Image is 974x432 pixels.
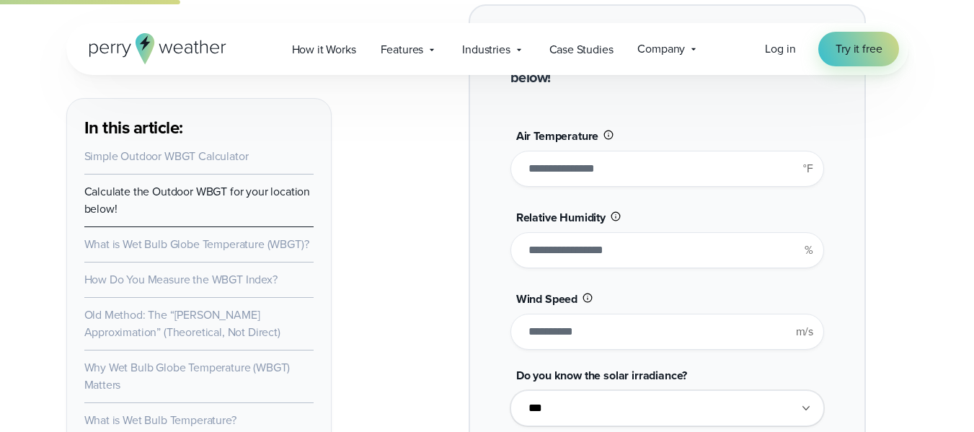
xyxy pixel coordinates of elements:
[765,40,795,58] a: Log in
[818,32,899,66] a: Try it free
[84,412,236,428] a: What is Wet Bulb Temperature?
[84,271,278,288] a: How Do You Measure the WBGT Index?
[537,35,626,64] a: Case Studies
[516,209,606,226] span: Relative Humidity
[637,40,685,58] span: Company
[549,41,614,58] span: Case Studies
[84,307,280,340] a: Old Method: The “[PERSON_NAME] Approximation” (Theoretical, Not Direct)
[381,41,424,58] span: Features
[84,359,291,393] a: Why Wet Bulb Globe Temperature (WBGT) Matters
[84,148,249,164] a: Simple Outdoor WBGT Calculator
[280,35,368,64] a: How it Works
[516,128,598,144] span: Air Temperature
[836,40,882,58] span: Try it free
[84,236,309,252] a: What is Wet Bulb Globe Temperature (WBGT)?
[516,291,577,307] span: Wind Speed
[84,183,311,217] a: Calculate the Outdoor WBGT for your location below!
[462,41,510,58] span: Industries
[84,116,314,139] h3: In this article:
[292,41,356,58] span: How it Works
[516,367,687,384] span: Do you know the solar irradiance?
[765,40,795,57] span: Log in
